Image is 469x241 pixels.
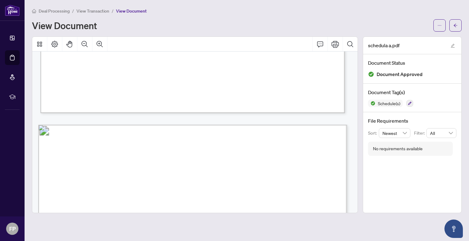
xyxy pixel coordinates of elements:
[76,8,109,14] span: View Transaction
[375,101,403,105] span: Schedule(s)
[430,128,453,138] span: All
[5,5,20,16] img: logo
[382,128,407,138] span: Newest
[368,71,374,77] img: Document Status
[451,44,455,48] span: edit
[368,59,456,67] h4: Document Status
[368,89,456,96] h4: Document Tag(s)
[39,8,70,14] span: Deal Processing
[437,23,442,28] span: ellipsis
[368,42,400,49] span: schedula a.pdf
[368,117,456,124] h4: File Requirements
[373,145,423,152] div: No requirements available
[368,100,375,107] img: Status Icon
[116,8,147,14] span: View Document
[112,7,114,14] li: /
[32,21,97,30] h1: View Document
[32,9,36,13] span: home
[72,7,74,14] li: /
[414,130,426,136] p: Filter:
[444,220,463,238] button: Open asap
[453,23,458,28] span: arrow-left
[9,224,16,233] span: FP
[377,70,423,78] span: Document Approved
[368,130,379,136] p: Sort:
